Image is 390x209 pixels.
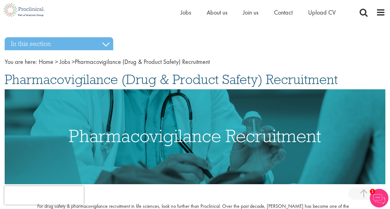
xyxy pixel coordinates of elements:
a: Contact [274,8,293,16]
a: breadcrumb link to Home [39,58,53,66]
span: You are here: [5,58,37,66]
a: breadcrumb link to Jobs [60,58,70,66]
span: > [55,58,58,66]
span: > [72,58,75,66]
img: Pharmacovigilance drug & product safety Recruitment [5,89,385,185]
span: Pharmacovigilance (Drug & Product Safety) Recruitment [39,58,210,66]
iframe: reCAPTCHA [4,186,84,205]
span: Pharmacovigilance (Drug & Product Safety) Recruitment [5,71,338,88]
a: Jobs [181,8,191,16]
a: Join us [243,8,258,16]
img: Chatbot [370,189,388,207]
span: 1 [370,189,375,194]
h3: In this section [5,37,113,50]
a: Upload CV [308,8,336,16]
a: About us [207,8,227,16]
